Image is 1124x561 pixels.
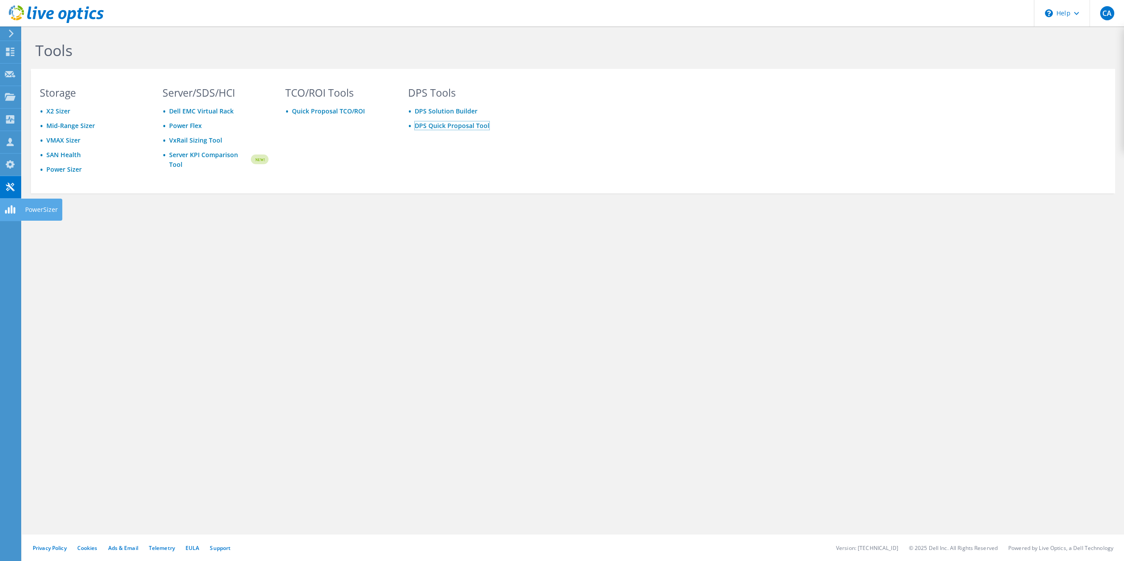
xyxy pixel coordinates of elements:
a: Cookies [77,544,98,552]
div: PowerSizer [21,199,62,221]
a: Server KPI Comparison Tool [169,150,250,169]
a: DPS Quick Proposal Tool [415,121,489,130]
a: Telemetry [149,544,175,552]
a: EULA [185,544,199,552]
a: VMAX Sizer [46,136,80,144]
a: DPS Solution Builder [415,107,477,115]
a: Ads & Email [108,544,138,552]
h3: TCO/ROI Tools [285,88,391,98]
a: Power Sizer [46,165,82,173]
img: new-badge.svg [250,149,269,170]
li: © 2025 Dell Inc. All Rights Reserved [909,544,998,552]
span: CA [1100,6,1114,20]
a: SAN Health [46,151,81,159]
a: VxRail Sizing Tool [169,136,222,144]
h3: Server/SDS/HCI [163,88,269,98]
h1: Tools [35,41,632,60]
li: Powered by Live Optics, a Dell Technology [1008,544,1113,552]
a: Dell EMC Virtual Rack [169,107,234,115]
a: X2 Sizer [46,107,70,115]
svg: \n [1045,9,1053,17]
a: Power Flex [169,121,202,130]
a: Privacy Policy [33,544,67,552]
a: Support [210,544,231,552]
li: Version: [TECHNICAL_ID] [836,544,898,552]
a: Mid-Range Sizer [46,121,95,130]
h3: Storage [40,88,146,98]
h3: DPS Tools [408,88,514,98]
a: Quick Proposal TCO/ROI [292,107,365,115]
